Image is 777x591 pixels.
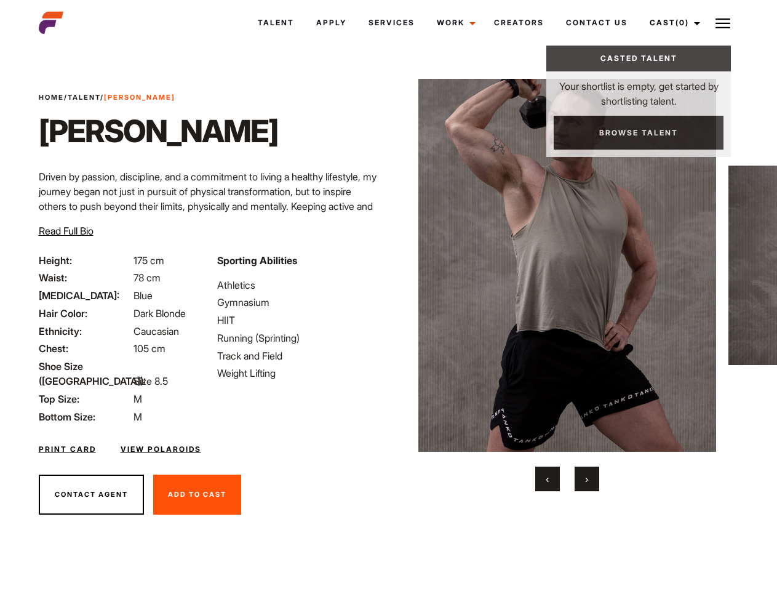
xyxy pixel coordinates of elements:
a: Apply [305,6,357,39]
span: Bottom Size: [39,409,131,424]
span: Ethnicity: [39,324,131,339]
span: Blue [133,289,153,302]
span: Previous [546,473,549,485]
span: Dark Blonde [133,307,186,320]
span: 78 cm [133,271,161,284]
li: Athletics [217,278,381,292]
span: Next [585,473,588,485]
span: (0) [675,18,689,27]
span: Add To Cast [168,490,226,499]
a: View Polaroids [121,444,201,455]
span: Top Size: [39,392,131,406]
a: Print Card [39,444,96,455]
button: Read Full Bio [39,223,94,238]
a: Home [39,93,64,102]
span: / / [39,92,175,103]
li: Running (Sprinting) [217,331,381,345]
strong: Sporting Abilities [217,254,297,267]
span: 175 cm [133,254,164,267]
p: Driven by passion, discipline, and a commitment to living a healthy lifestyle, my journey began n... [39,169,381,243]
span: M [133,393,142,405]
span: Height: [39,253,131,268]
span: Chest: [39,341,131,356]
button: Contact Agent [39,475,144,515]
span: Waist: [39,270,131,285]
a: Casted Talent [546,46,731,71]
a: Creators [483,6,555,39]
p: Your shortlist is empty, get started by shortlisting talent. [546,71,731,108]
a: Work [426,6,483,39]
a: Talent [68,93,100,102]
span: Shoe Size ([GEOGRAPHIC_DATA]): [39,359,131,388]
button: Add To Cast [153,475,241,515]
a: Cast(0) [639,6,707,39]
img: Burger icon [715,16,730,31]
li: Weight Lifting [217,366,381,380]
span: M [133,411,142,423]
span: Hair Color: [39,306,131,321]
span: Size 8.5 [133,375,168,387]
h1: [PERSON_NAME] [39,113,278,150]
span: Caucasian [133,325,179,337]
span: [MEDICAL_DATA]: [39,288,131,303]
li: Track and Field [217,348,381,363]
a: Talent [247,6,305,39]
a: Browse Talent [554,116,723,150]
span: 105 cm [133,342,165,355]
img: cropped-aefm-brand-fav-22-square.png [39,10,63,35]
span: Read Full Bio [39,225,94,237]
a: Contact Us [555,6,639,39]
li: HIIT [217,313,381,328]
a: Services [357,6,426,39]
strong: [PERSON_NAME] [104,93,175,102]
li: Gymnasium [217,295,381,310]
